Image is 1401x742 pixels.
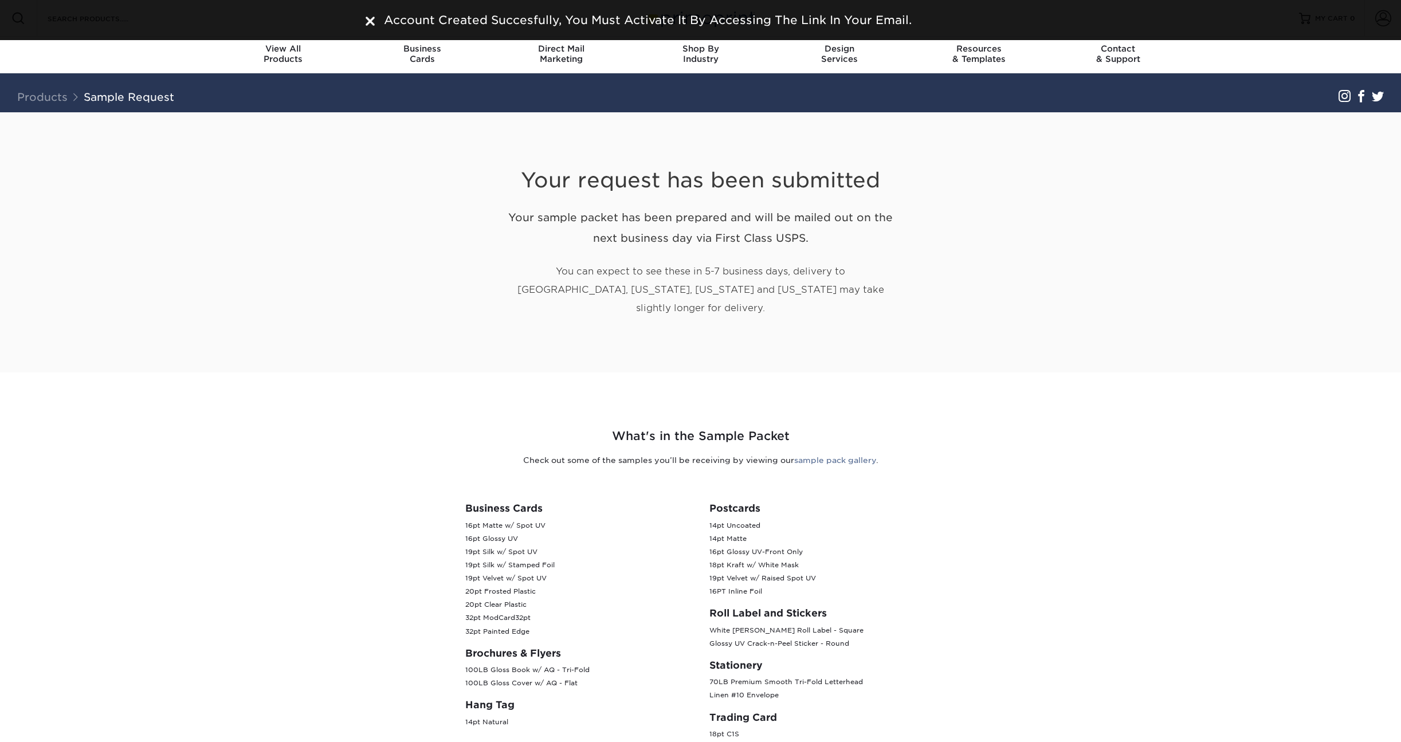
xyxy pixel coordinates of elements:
[465,664,692,690] p: 100LB Gloss Book w/ AQ - Tri-Fold 100LB Gloss Cover w/ AQ - Flat
[909,37,1049,73] a: Resources& Templates
[909,44,1049,64] div: & Templates
[709,676,936,702] p: 70LB Premium Smooth Tri-Fold Letterhead Linen #10 Envelope
[17,91,68,103] a: Products
[366,17,375,26] img: close
[352,44,492,54] span: Business
[709,607,936,619] h3: Roll Label and Stickers
[492,44,631,54] span: Direct Mail
[631,44,770,54] span: Shop By
[794,456,876,465] a: sample pack gallery
[500,262,901,317] p: You can expect to see these in 5-7 business days, delivery to [GEOGRAPHIC_DATA], [US_STATE], [US_...
[214,44,353,54] span: View All
[366,454,1036,466] p: Check out some of the samples you’ll be receiving by viewing our .
[84,91,174,103] a: Sample Request
[465,519,692,638] p: 16pt Matte w/ Spot UV 16pt Glossy UV 19pt Silk w/ Spot UV 19pt Silk w/ Stamped Foil 19pt Velvet w...
[465,699,692,710] h3: Hang Tag
[770,44,909,64] div: Services
[909,44,1049,54] span: Resources
[214,37,353,73] a: View AllProducts
[709,519,936,599] p: 14pt Uncoated 14pt Matte 16pt Glossy UV-Front Only 18pt Kraft w/ White Mask 19pt Velvet w/ Raised...
[465,716,692,729] p: 14pt Natural
[352,37,492,73] a: BusinessCards
[465,502,692,514] h3: Business Cards
[1049,44,1188,54] span: Contact
[1049,37,1188,73] a: Contact& Support
[709,624,936,650] p: White [PERSON_NAME] Roll Label - Square Glossy UV Crack-n-Peel Sticker - Round
[366,427,1036,445] h2: What's in the Sample Packet
[709,502,936,514] h3: Postcards
[1049,44,1188,64] div: & Support
[500,140,901,193] h1: Your request has been submitted
[492,44,631,64] div: Marketing
[770,44,909,54] span: Design
[631,44,770,64] div: Industry
[709,659,936,671] h3: Stationery
[709,712,936,723] h3: Trading Card
[352,44,492,64] div: Cards
[465,647,692,659] h3: Brochures & Flyers
[214,44,353,64] div: Products
[631,37,770,73] a: Shop ByIndustry
[770,37,909,73] a: DesignServices
[709,728,936,741] p: 18pt C1S
[500,207,901,249] h2: Your sample packet has been prepared and will be mailed out on the next business day via First Cl...
[384,13,912,27] span: Account Created Succesfully, You Must Activate It By Accessing The Link In Your Email.
[492,37,631,73] a: Direct MailMarketing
